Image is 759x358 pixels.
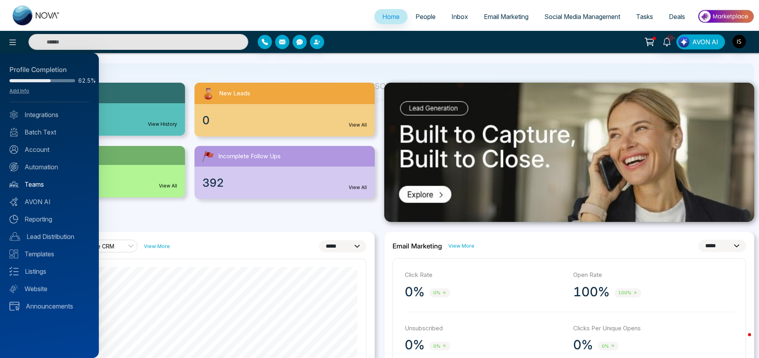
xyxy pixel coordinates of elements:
img: Automation.svg [9,163,18,171]
a: Reporting [9,214,89,224]
a: Teams [9,180,89,189]
a: Integrations [9,110,89,119]
img: Templates.svg [9,250,18,258]
a: Listings [9,267,89,276]
a: Add Info [9,88,29,94]
img: Website.svg [9,284,18,293]
a: Account [9,145,89,154]
img: team.svg [9,180,18,189]
div: Profile Completion [9,65,89,75]
img: Integrated.svg [9,110,18,119]
a: Templates [9,249,89,259]
a: Website [9,284,89,294]
img: Account.svg [9,145,18,154]
a: Announcements [9,301,89,311]
a: Lead Distribution [9,232,89,241]
img: batch_text_white.png [9,128,18,136]
img: Lead-dist.svg [9,232,20,241]
iframe: Intercom live chat [732,331,751,350]
span: 62.5% [78,78,89,83]
img: Avon-AI.svg [9,197,18,206]
img: announcements.svg [9,302,19,311]
img: Reporting.svg [9,215,18,224]
a: Batch Text [9,127,89,137]
a: AVON AI [9,197,89,206]
a: Automation [9,162,89,172]
img: Listings.svg [9,267,19,276]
